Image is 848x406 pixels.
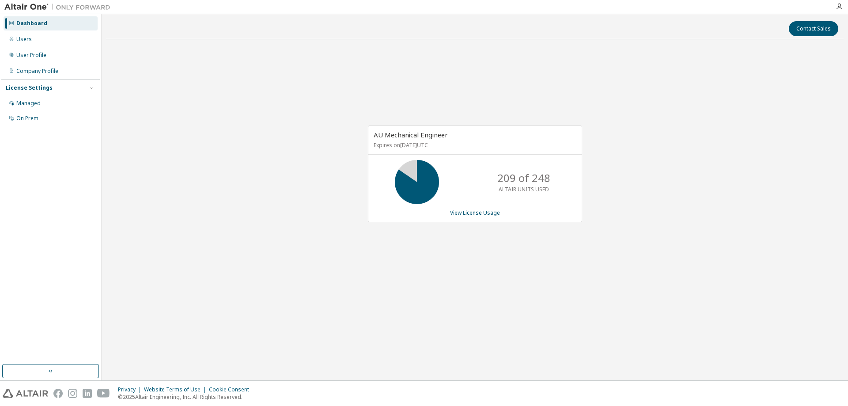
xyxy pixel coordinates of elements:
div: On Prem [16,115,38,122]
p: Expires on [DATE] UTC [374,141,574,149]
img: linkedin.svg [83,389,92,398]
img: altair_logo.svg [3,389,48,398]
p: © 2025 Altair Engineering, Inc. All Rights Reserved. [118,393,254,401]
div: Users [16,36,32,43]
img: instagram.svg [68,389,77,398]
div: User Profile [16,52,46,59]
div: Managed [16,100,41,107]
a: View License Usage [450,209,500,216]
div: Company Profile [16,68,58,75]
span: AU Mechanical Engineer [374,130,448,139]
p: ALTAIR UNITS USED [499,186,549,193]
div: Privacy [118,386,144,393]
div: License Settings [6,84,53,91]
div: Cookie Consent [209,386,254,393]
img: facebook.svg [53,389,63,398]
p: 209 of 248 [497,171,550,186]
div: Dashboard [16,20,47,27]
button: Contact Sales [789,21,838,36]
div: Website Terms of Use [144,386,209,393]
img: Altair One [4,3,115,11]
img: youtube.svg [97,389,110,398]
